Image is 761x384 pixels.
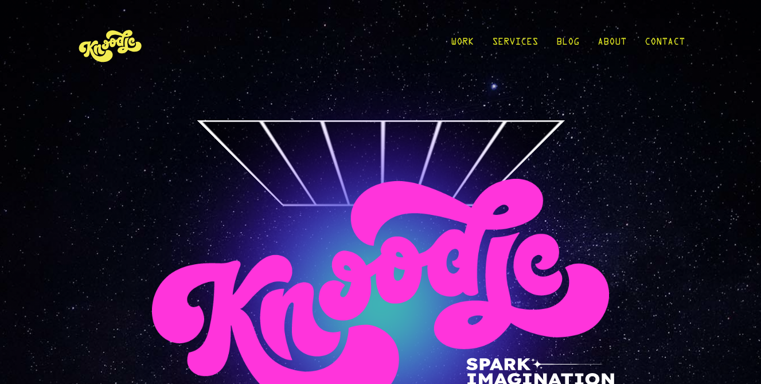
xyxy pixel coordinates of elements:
img: KnoLogo(yellow) [76,18,145,72]
a: Blog [556,18,579,72]
a: Work [451,18,474,72]
a: Services [492,18,538,72]
a: Contact [645,18,685,72]
a: About [598,18,626,72]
